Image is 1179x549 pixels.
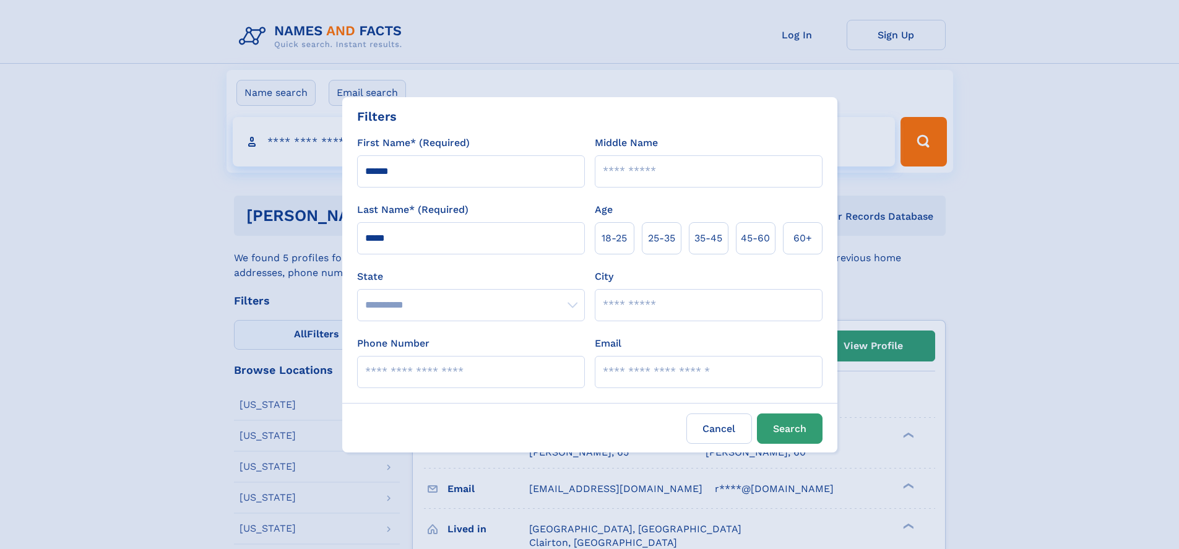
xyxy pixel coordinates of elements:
[686,413,752,444] label: Cancel
[357,269,585,284] label: State
[357,202,469,217] label: Last Name* (Required)
[602,231,627,246] span: 18‑25
[595,336,621,351] label: Email
[648,231,675,246] span: 25‑35
[357,107,397,126] div: Filters
[595,269,613,284] label: City
[595,136,658,150] label: Middle Name
[357,136,470,150] label: First Name* (Required)
[757,413,823,444] button: Search
[595,202,613,217] label: Age
[357,336,430,351] label: Phone Number
[694,231,722,246] span: 35‑45
[793,231,812,246] span: 60+
[741,231,770,246] span: 45‑60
